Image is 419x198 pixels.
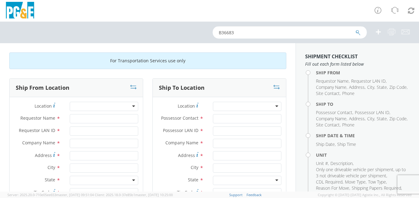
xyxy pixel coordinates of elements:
[316,116,347,122] li: ,
[316,109,352,115] span: Possessor Contact
[35,103,52,109] span: Location
[247,192,262,197] a: Feedback
[345,179,367,185] li: ,
[163,127,198,133] span: Possessor LAN ID
[165,140,198,146] span: Company Name
[316,160,328,166] span: Unit #
[5,2,35,20] img: pge-logo-06675f144f4cfa6a6814.png
[178,152,195,158] span: Address
[316,185,349,191] span: Reason For Move
[316,78,350,84] li: ,
[345,179,366,185] span: Move Type
[191,164,198,170] span: City
[9,52,286,69] div: For Transportation Services use only
[316,179,342,185] span: CDL Required
[367,116,374,122] span: City
[389,84,407,90] span: Zip Code
[316,167,406,179] span: Only one driveable vehicle per shipment, up to 3 not driveable vehicle per shipment
[20,115,55,121] span: Requestor Name
[368,179,386,185] span: Tow Type
[305,61,410,67] span: Fill out each form listed below
[318,192,412,197] span: Copyright © [DATE]-[DATE] Agistix Inc., All Rights Reserved
[316,102,410,106] h4: Ship To
[22,140,55,146] span: Company Name
[95,192,173,197] span: Client: 2025.18.0-37e85b1
[316,90,341,97] li: ,
[377,84,387,90] span: State
[316,84,347,90] li: ,
[349,84,365,90] span: Address
[35,152,52,158] span: Address
[352,185,402,191] li: ,
[316,133,410,138] h4: Ship Date & Time
[316,141,336,147] li: ,
[34,189,52,195] span: Zip Code
[178,103,195,109] span: Location
[342,90,355,96] span: Phone
[368,179,387,185] li: ,
[352,185,401,191] span: Shipping Papers Required
[389,84,408,90] li: ,
[213,26,367,39] input: Shipment, Tracking or Reference Number (at least 4 chars)
[305,53,358,60] strong: Shipment Checklist
[316,153,410,157] h4: Unit
[367,84,374,90] span: City
[316,122,341,128] li: ,
[177,189,195,195] span: Zip Code
[48,164,55,170] span: City
[349,116,366,122] li: ,
[342,122,355,128] span: Phone
[367,84,375,90] li: ,
[316,179,343,185] li: ,
[316,122,340,128] span: Site Contact
[389,116,408,122] li: ,
[135,192,173,197] span: master, [DATE] 10:25:00
[316,84,346,90] span: Company Name
[316,167,408,179] li: ,
[316,185,350,191] li: ,
[377,116,387,122] span: State
[337,141,356,147] span: Ship Time
[367,116,375,122] li: ,
[16,85,69,91] h3: Ship From Location
[45,177,55,183] span: State
[161,115,198,121] span: Possessor Contact
[377,84,388,90] li: ,
[7,192,94,197] span: Server: 2025.20.0-710e05ee653
[19,127,55,133] span: Requestor LAN ID
[56,192,94,197] span: master, [DATE] 09:51:04
[229,192,243,197] a: Support
[316,160,329,167] li: ,
[316,141,335,147] span: Ship Date
[316,70,410,75] h4: Ship From
[351,78,386,84] span: Requestor LAN ID
[377,116,388,122] li: ,
[188,177,198,183] span: State
[355,109,390,116] li: ,
[330,160,354,167] li: ,
[316,78,349,84] span: Requestor Name
[316,116,346,122] span: Company Name
[351,78,387,84] li: ,
[389,116,407,122] span: Zip Code
[349,116,365,122] span: Address
[316,90,340,96] span: Site Contact
[355,109,389,115] span: Possessor LAN ID
[349,84,366,90] li: ,
[159,85,205,91] h3: Ship To Location
[330,160,353,166] span: Description
[316,109,353,116] li: ,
